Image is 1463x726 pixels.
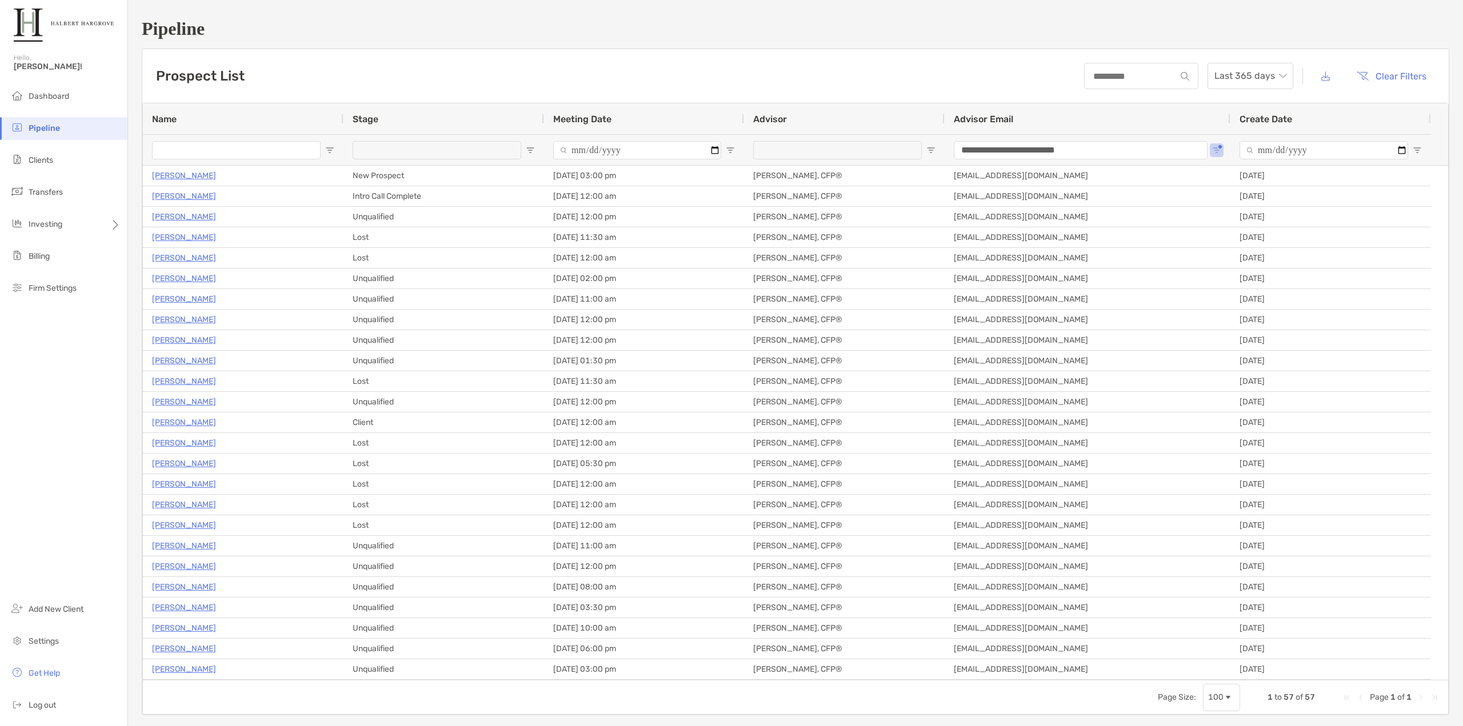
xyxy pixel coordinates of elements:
[325,146,334,155] button: Open Filter Menu
[1430,693,1439,702] div: Last Page
[945,659,1230,679] div: [EMAIL_ADDRESS][DOMAIN_NAME]
[1230,248,1431,268] div: [DATE]
[1230,330,1431,350] div: [DATE]
[152,312,216,327] a: [PERSON_NAME]
[1158,692,1196,702] div: Page Size:
[744,248,945,268] div: [PERSON_NAME], CFP®
[544,474,744,494] div: [DATE] 12:00 am
[744,515,945,535] div: [PERSON_NAME], CFP®
[954,114,1013,125] span: Advisor Email
[744,371,945,391] div: [PERSON_NAME], CFP®
[29,668,60,678] span: Get Help
[1230,371,1431,391] div: [DATE]
[152,539,216,553] a: [PERSON_NAME]
[744,289,945,309] div: [PERSON_NAME], CFP®
[142,18,1449,39] h1: Pipeline
[1342,693,1352,702] div: First Page
[945,474,1230,494] div: [EMAIL_ADDRESS][DOMAIN_NAME]
[29,91,69,101] span: Dashboard
[343,248,544,268] div: Lost
[945,289,1230,309] div: [EMAIL_ADDRESS][DOMAIN_NAME]
[10,601,24,615] img: add_new_client icon
[353,114,378,125] span: Stage
[1296,692,1303,702] span: of
[10,184,24,198] img: transfers icon
[152,559,216,573] a: [PERSON_NAME]
[945,227,1230,247] div: [EMAIL_ADDRESS][DOMAIN_NAME]
[152,436,216,450] a: [PERSON_NAME]
[1348,63,1435,89] button: Clear Filters
[744,659,945,679] div: [PERSON_NAME], CFP®
[744,227,945,247] div: [PERSON_NAME], CFP®
[744,556,945,576] div: [PERSON_NAME], CFP®
[945,371,1230,391] div: [EMAIL_ADDRESS][DOMAIN_NAME]
[1268,692,1273,702] span: 1
[343,515,544,535] div: Lost
[1230,577,1431,597] div: [DATE]
[152,114,177,125] span: Name
[10,697,24,711] img: logout icon
[1230,227,1431,247] div: [DATE]
[152,169,216,183] a: [PERSON_NAME]
[14,62,121,71] span: [PERSON_NAME]!
[744,495,945,515] div: [PERSON_NAME], CFP®
[1230,351,1431,371] div: [DATE]
[152,333,216,347] p: [PERSON_NAME]
[744,597,945,617] div: [PERSON_NAME], CFP®
[544,371,744,391] div: [DATE] 11:30 am
[152,230,216,244] a: [PERSON_NAME]
[152,141,321,159] input: Name Filter Input
[29,604,83,614] span: Add New Client
[152,498,216,512] a: [PERSON_NAME]
[343,618,544,638] div: Unqualified
[544,495,744,515] div: [DATE] 12:00 am
[1416,693,1425,702] div: Next Page
[152,354,216,368] a: [PERSON_NAME]
[343,639,544,659] div: Unqualified
[1230,310,1431,330] div: [DATE]
[29,636,59,646] span: Settings
[343,289,544,309] div: Unqualified
[945,392,1230,412] div: [EMAIL_ADDRESS][DOMAIN_NAME]
[544,166,744,186] div: [DATE] 03:00 pm
[152,580,216,594] a: [PERSON_NAME]
[544,289,744,309] div: [DATE] 11:00 am
[544,392,744,412] div: [DATE] 12:00 pm
[152,210,216,224] p: [PERSON_NAME]
[945,556,1230,576] div: [EMAIL_ADDRESS][DOMAIN_NAME]
[1406,692,1412,702] span: 1
[945,330,1230,350] div: [EMAIL_ADDRESS][DOMAIN_NAME]
[152,477,216,491] a: [PERSON_NAME]
[744,639,945,659] div: [PERSON_NAME], CFP®
[1274,692,1282,702] span: to
[343,536,544,556] div: Unqualified
[152,251,216,265] a: [PERSON_NAME]
[152,662,216,676] p: [PERSON_NAME]
[553,114,611,125] span: Meeting Date
[544,412,744,432] div: [DATE] 12:00 am
[10,280,24,294] img: firm-settings icon
[544,577,744,597] div: [DATE] 08:00 am
[29,187,63,197] span: Transfers
[343,597,544,617] div: Unqualified
[152,189,216,203] a: [PERSON_NAME]
[544,186,744,206] div: [DATE] 12:00 am
[1390,692,1396,702] span: 1
[29,219,62,229] span: Investing
[945,597,1230,617] div: [EMAIL_ADDRESS][DOMAIN_NAME]
[744,330,945,350] div: [PERSON_NAME], CFP®
[744,454,945,474] div: [PERSON_NAME], CFP®
[945,577,1230,597] div: [EMAIL_ADDRESS][DOMAIN_NAME]
[544,433,744,453] div: [DATE] 12:00 am
[343,659,544,679] div: Unqualified
[753,114,787,125] span: Advisor
[544,330,744,350] div: [DATE] 12:00 pm
[1230,515,1431,535] div: [DATE]
[343,268,544,288] div: Unqualified
[152,374,216,388] p: [PERSON_NAME]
